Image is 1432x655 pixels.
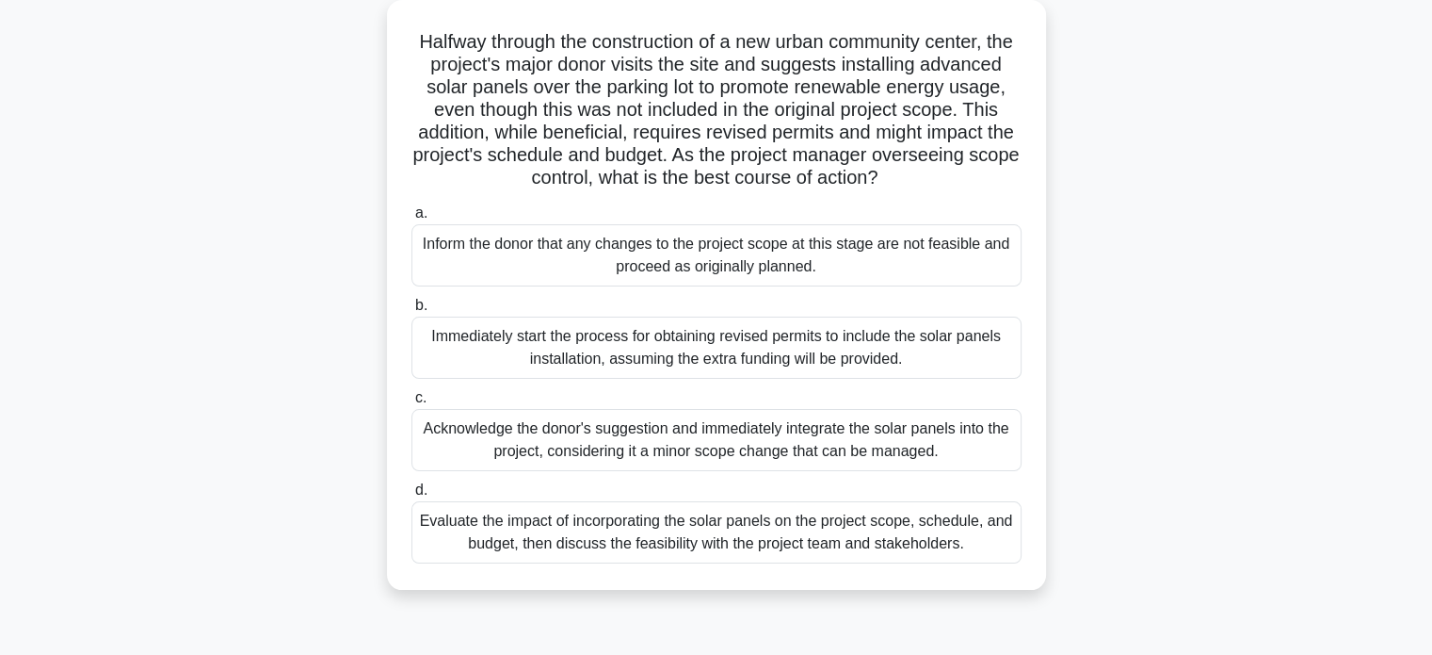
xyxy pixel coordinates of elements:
div: Evaluate the impact of incorporating the solar panels on the project scope, schedule, and budget,... [411,501,1022,564]
span: b. [415,297,427,313]
div: Acknowledge the donor's suggestion and immediately integrate the solar panels into the project, c... [411,409,1022,471]
span: d. [415,482,427,498]
span: c. [415,389,426,405]
span: a. [415,205,427,221]
div: Inform the donor that any changes to the project scope at this stage are not feasible and proceed... [411,224,1022,287]
div: Immediately start the process for obtaining revised permits to include the solar panels installat... [411,317,1022,379]
h5: Halfway through the construction of a new urban community center, the project's major donor visit... [410,30,1023,190]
